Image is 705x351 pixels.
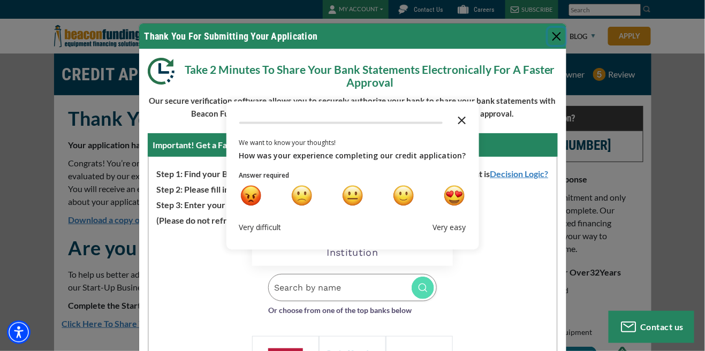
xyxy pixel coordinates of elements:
[239,171,466,181] p: Answer required
[453,165,557,180] span: What is
[148,94,558,120] p: Our secure verification software allows you to securely authorize your bank to share your bank st...
[548,28,565,45] button: Close
[7,321,31,344] div: Accessibility Menu
[393,186,414,206] div: happy
[292,186,312,206] div: sad
[641,322,684,332] span: Contact us
[226,102,479,250] div: Survey
[292,186,312,206] button: Unsatisfied
[609,311,694,343] button: Contact us
[444,186,465,206] div: very happy
[343,186,363,206] button: Neutral
[149,211,557,227] p: (Please do not refresh or close this window while retrieving information)
[241,186,261,206] button: Extremely unsatisfied
[490,169,557,179] a: Decision Logic?
[149,165,242,180] span: Step 1: Find your Bank
[451,109,473,131] button: Close the survey
[148,58,183,85] img: Modal DL Clock
[149,180,557,196] p: Step 2: Please fill in your name
[393,186,414,206] button: Happy
[268,301,437,317] p: Or choose from one of the top banks below
[444,186,465,206] button: Extremely happy
[239,223,282,233] div: Very difficult
[145,29,318,43] h4: Thank You For Submitting Your Application
[148,58,558,89] p: Take 2 Minutes To Share Your Bank Statements Electronically For A Faster Approval
[148,133,558,157] div: Important! Get a Faster, Better Approval
[241,186,261,206] div: very sad
[239,150,466,162] div: How was your experience completing our credit application?
[268,274,437,301] input: Search by name
[239,138,466,148] div: We want to know your thoughts!
[433,223,466,233] div: Very easy
[149,196,557,211] p: Step 3: Enter your login information
[343,186,363,206] div: neutral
